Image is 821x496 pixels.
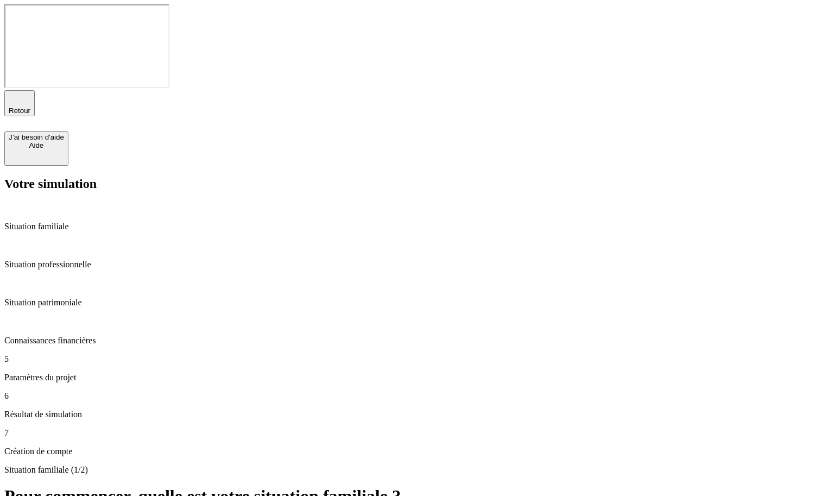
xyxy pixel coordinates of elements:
[4,373,817,382] p: Paramètres du projet
[4,391,817,401] p: 6
[4,354,817,364] p: 5
[4,465,817,475] p: Situation familiale (1/2)
[4,90,35,116] button: Retour
[9,133,64,141] div: J’ai besoin d'aide
[9,141,64,149] div: Aide
[4,298,817,307] p: Situation patrimoniale
[4,410,817,419] p: Résultat de simulation
[4,177,817,191] h2: Votre simulation
[4,428,817,438] p: 7
[9,106,30,115] span: Retour
[4,222,817,231] p: Situation familiale
[4,131,68,166] button: J’ai besoin d'aideAide
[4,447,817,456] p: Création de compte
[4,336,817,346] p: Connaissances financières
[4,260,817,269] p: Situation professionnelle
